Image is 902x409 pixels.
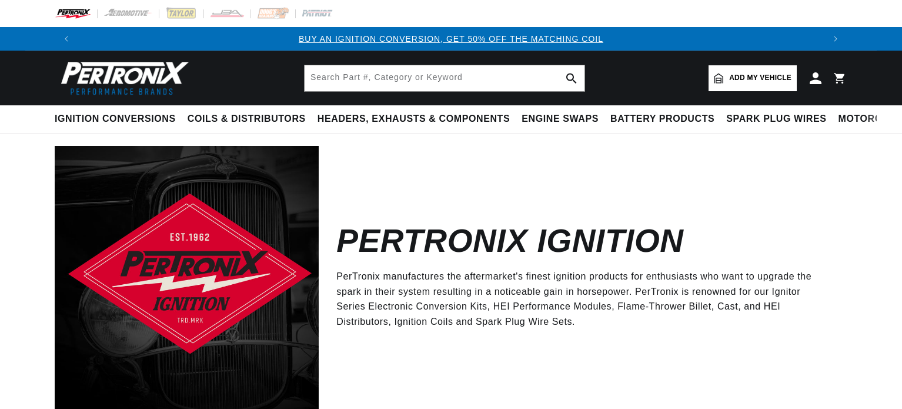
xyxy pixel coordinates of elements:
[522,113,599,125] span: Engine Swaps
[55,58,190,98] img: Pertronix
[559,65,584,91] button: search button
[709,65,797,91] a: Add my vehicle
[55,105,182,133] summary: Ignition Conversions
[824,27,847,51] button: Translation missing: en.sections.announcements.next_announcement
[516,105,604,133] summary: Engine Swaps
[188,113,306,125] span: Coils & Distributors
[78,32,824,45] div: Announcement
[729,72,791,84] span: Add my vehicle
[726,113,826,125] span: Spark Plug Wires
[312,105,516,133] summary: Headers, Exhausts & Components
[78,32,824,45] div: 1 of 3
[610,113,714,125] span: Battery Products
[182,105,312,133] summary: Coils & Distributors
[336,269,830,329] p: PerTronix manufactures the aftermarket's finest ignition products for enthusiasts who want to upg...
[55,27,78,51] button: Translation missing: en.sections.announcements.previous_announcement
[55,113,176,125] span: Ignition Conversions
[604,105,720,133] summary: Battery Products
[299,34,603,44] a: BUY AN IGNITION CONVERSION, GET 50% OFF THE MATCHING COIL
[720,105,832,133] summary: Spark Plug Wires
[336,227,683,255] h2: Pertronix Ignition
[318,113,510,125] span: Headers, Exhausts & Components
[305,65,584,91] input: Search Part #, Category or Keyword
[25,27,877,51] slideshow-component: Translation missing: en.sections.announcements.announcement_bar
